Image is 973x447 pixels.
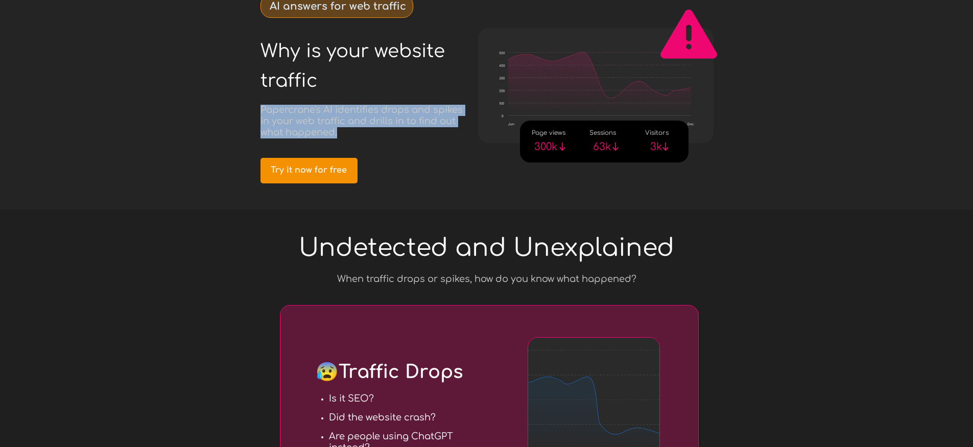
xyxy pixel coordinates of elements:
span: 300k [534,141,557,153]
strong: Did the website crash? [329,412,436,422]
strong: AI answers for web traffic [270,1,406,12]
a: Try it now for free [260,158,358,183]
span: traffic [260,70,317,91]
span: Why is your website [260,41,445,61]
span: Visitors [645,129,669,136]
span: Undetected and Unexplained [299,234,674,262]
span: 😰 [316,362,339,382]
span: Traffic Drops [316,362,463,382]
span: 3k [650,141,662,153]
strong: Is it SEO? [329,393,374,404]
span: Try it now for free [260,166,358,175]
span: Papercrane's AI identifies drops and spikes in your web traffic and drills in to find out what ha... [260,105,463,137]
span: 63k [593,141,611,153]
span: Sessions [589,129,616,136]
span: Page views [532,129,565,136]
span: When traffic drops or spikes, how do you know what happened? [337,274,636,284]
